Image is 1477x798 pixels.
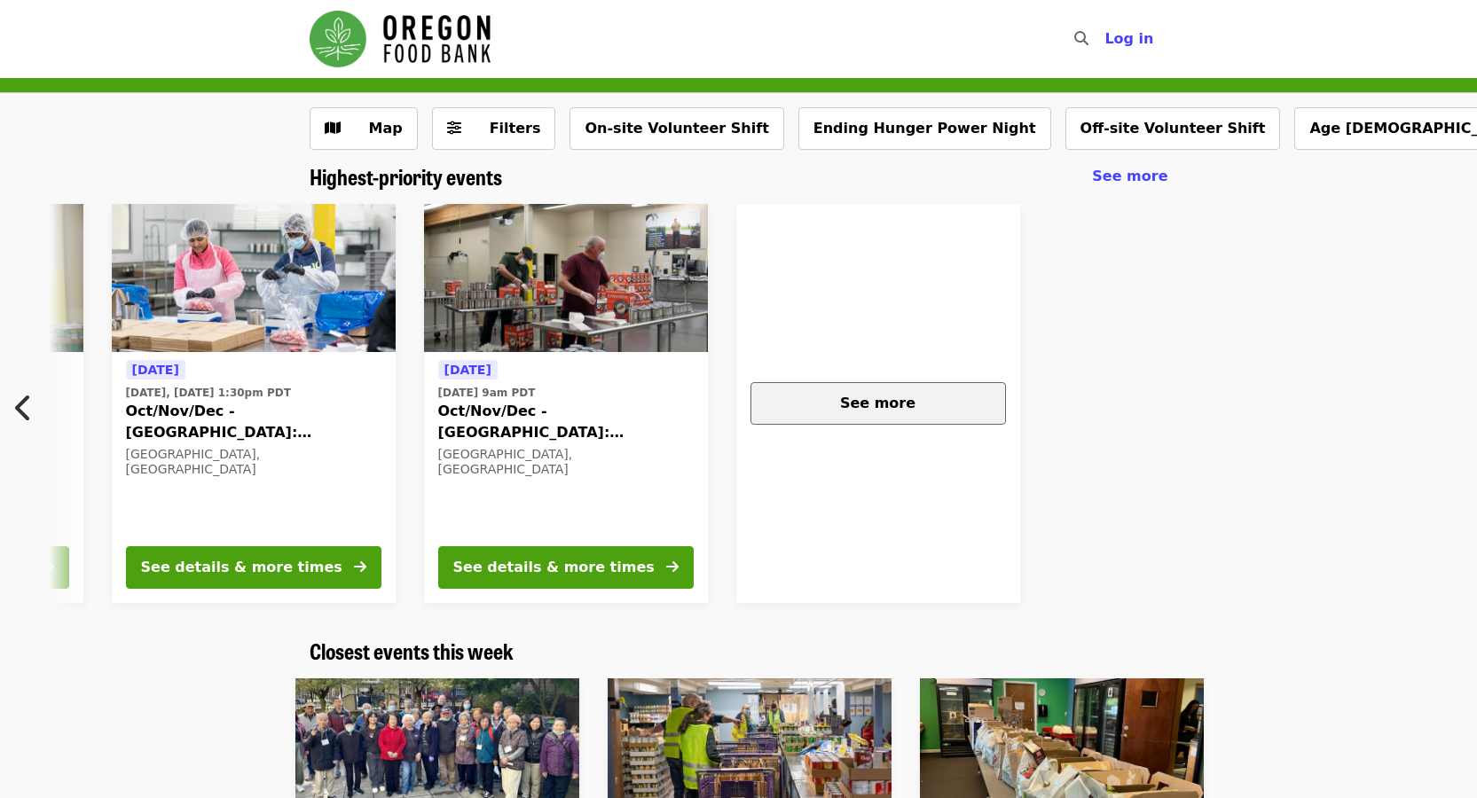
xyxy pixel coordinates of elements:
[1090,21,1167,57] button: Log in
[310,635,514,666] span: Closest events this week
[438,546,694,589] button: See details & more times
[424,204,708,353] img: Oct/Nov/Dec - Portland: Repack/Sort (age 16+) organized by Oregon Food Bank
[570,107,783,150] button: On-site Volunteer Shift
[447,120,461,137] i: sliders-h icon
[1104,30,1153,47] span: Log in
[310,160,502,192] span: Highest-priority events
[132,363,179,377] span: [DATE]
[369,120,403,137] span: Map
[354,559,366,575] i: arrow-right icon
[15,391,33,425] i: chevron-left icon
[126,385,291,401] time: [DATE], [DATE] 1:30pm PDT
[310,11,491,67] img: Oregon Food Bank - Home
[126,447,381,477] div: [GEOGRAPHIC_DATA], [GEOGRAPHIC_DATA]
[310,638,514,664] a: Closest events this week
[798,107,1051,150] button: Ending Hunger Power Night
[666,559,679,575] i: arrow-right icon
[1092,168,1167,184] span: See more
[112,204,396,353] img: Oct/Nov/Dec - Beaverton: Repack/Sort (age 10+) organized by Oregon Food Bank
[750,382,1006,425] button: See more
[490,120,541,137] span: Filters
[295,638,1182,664] div: Closest events this week
[1074,30,1088,47] i: search icon
[310,164,502,190] a: Highest-priority events
[424,204,708,603] a: See details for "Oct/Nov/Dec - Portland: Repack/Sort (age 16+)"
[325,120,341,137] i: map icon
[444,363,491,377] span: [DATE]
[736,204,1020,603] a: See more
[453,557,655,578] div: See details & more times
[840,395,915,411] span: See more
[438,447,694,477] div: [GEOGRAPHIC_DATA], [GEOGRAPHIC_DATA]
[310,107,418,150] button: Show map view
[432,107,556,150] button: Filters (0 selected)
[1065,107,1281,150] button: Off-site Volunteer Shift
[295,164,1182,190] div: Highest-priority events
[1099,18,1113,60] input: Search
[112,204,396,603] a: See details for "Oct/Nov/Dec - Beaverton: Repack/Sort (age 10+)"
[1092,166,1167,187] a: See more
[141,557,342,578] div: See details & more times
[438,385,536,401] time: [DATE] 9am PDT
[126,401,381,443] span: Oct/Nov/Dec - [GEOGRAPHIC_DATA]: Repack/Sort (age [DEMOGRAPHIC_DATA]+)
[438,401,694,443] span: Oct/Nov/Dec - [GEOGRAPHIC_DATA]: Repack/Sort (age [DEMOGRAPHIC_DATA]+)
[126,546,381,589] button: See details & more times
